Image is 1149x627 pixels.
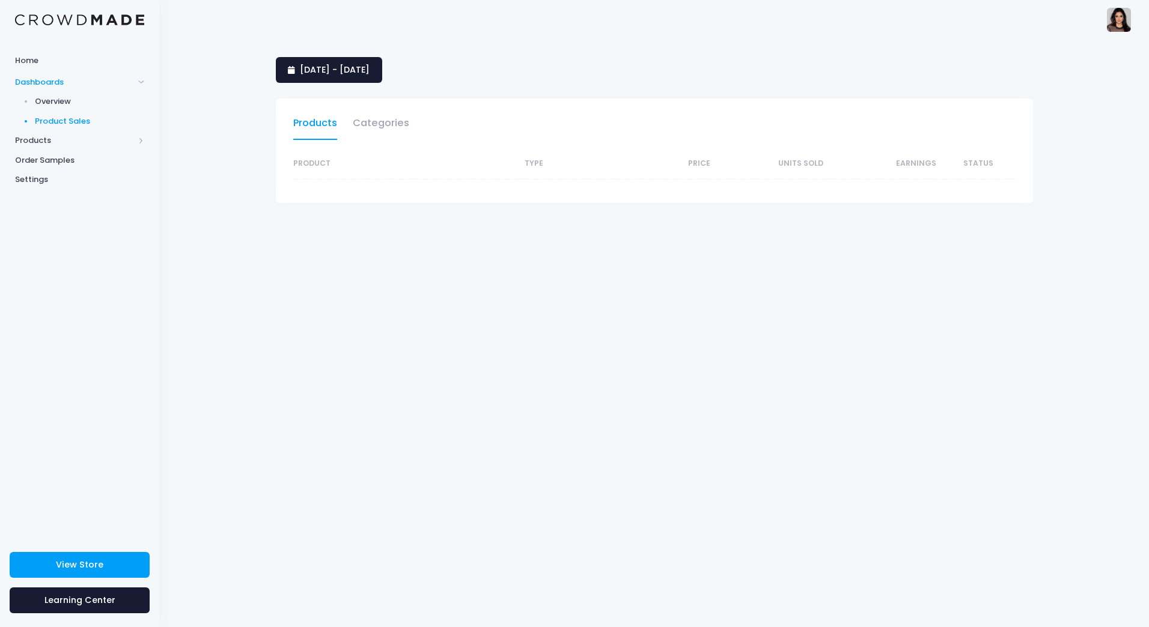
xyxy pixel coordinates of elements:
[293,148,519,180] th: Product
[1107,8,1131,32] img: User
[276,57,382,83] a: [DATE] - [DATE]
[15,154,144,166] span: Order Samples
[936,148,1015,180] th: Status
[10,587,150,613] a: Learning Center
[823,148,936,180] th: Earnings
[44,594,115,606] span: Learning Center
[293,112,337,140] a: Products
[15,55,144,67] span: Home
[519,148,597,180] th: Type
[353,112,409,140] a: Categories
[710,148,823,180] th: Units Sold
[15,76,134,88] span: Dashboards
[35,115,145,127] span: Product Sales
[15,14,144,26] img: Logo
[300,64,370,76] span: [DATE] - [DATE]
[35,95,145,108] span: Overview
[10,552,150,578] a: View Store
[15,174,144,186] span: Settings
[15,135,134,147] span: Products
[56,559,103,571] span: View Store
[598,148,711,180] th: Price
